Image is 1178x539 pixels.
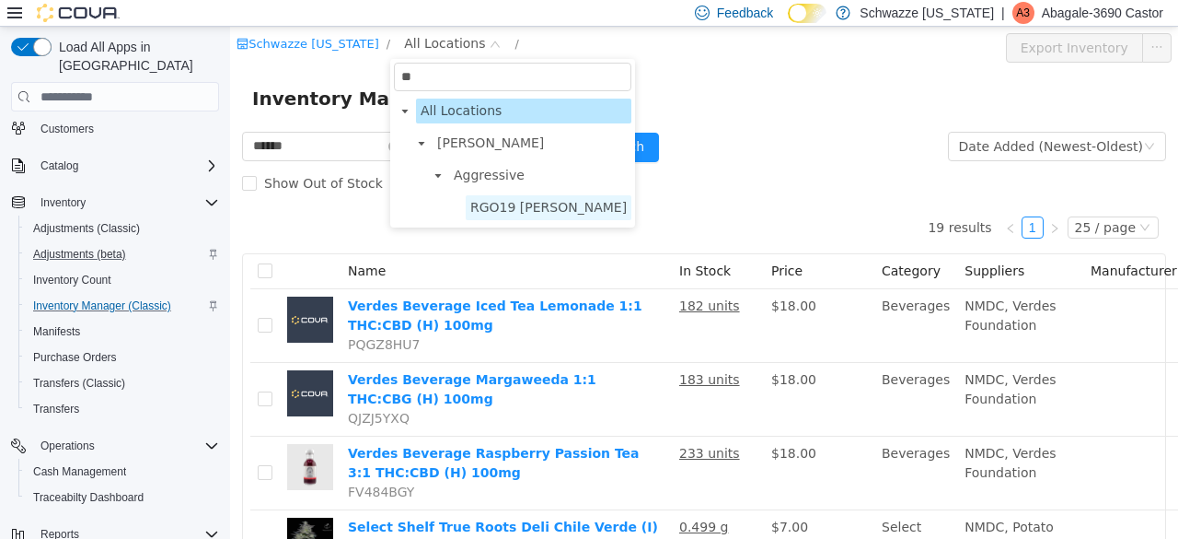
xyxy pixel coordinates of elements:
[26,346,124,369] a: Purchase Orders
[186,72,401,97] span: All Locations
[18,459,226,485] button: Cash Management
[914,114,925,127] i: icon: down
[845,191,906,211] div: 25 / page
[26,398,219,420] span: Transfers
[33,402,79,416] span: Transfers
[118,311,191,325] span: PQGZ8HU7
[158,114,169,125] i: icon: close-circle
[449,346,510,360] u: 183 units
[541,237,572,252] span: Price
[57,270,103,316] img: Verdes Beverage Iced Tea Lemonade 1:1 THC:CBD (H) 100mg placeholder
[118,272,412,306] a: Verdes Beverage Iced Tea Lemonade 1:1 THC:CBD (H) 100mg
[776,6,913,36] button: Export Inventory
[26,398,87,420] a: Transfers
[33,376,125,391] span: Transfers (Classic)
[4,115,226,142] button: Customers
[652,237,710,252] span: Category
[40,158,78,173] span: Catalog
[40,439,95,453] span: Operations
[788,23,789,24] span: Dark Mode
[33,435,219,457] span: Operations
[285,10,289,24] span: /
[644,410,727,484] td: Beverages
[33,117,219,140] span: Customers
[449,237,501,252] span: In Stock
[26,321,87,343] a: Manifests
[33,192,93,214] button: Inventory
[57,417,103,463] img: Verdes Beverage Raspberry Passion Tea 3:1 THC:CBD (H) 100mg hero shot
[118,346,366,380] a: Verdes Beverage Margaweeda 1:1 THC:CBG (H) 100mg
[541,419,586,434] span: $18.00
[170,80,179,89] i: icon: caret-down
[27,149,160,164] span: Show Out of Stock
[118,384,179,399] span: QJZJ5YXQ
[26,243,133,265] a: Adjustments (beta)
[644,263,727,336] td: Beverages
[118,458,184,473] span: FV484BGY
[57,344,103,390] img: Verdes Beverage Margaweeda 1:1 THC:CBG (H) 100mg placeholder
[33,221,140,236] span: Adjustments (Classic)
[236,169,401,193] span: RGO19 Hobbs
[37,4,120,22] img: Cova
[33,299,171,313] span: Inventory Manager (Classic)
[541,272,586,287] span: $18.00
[541,493,578,508] span: $7.00
[1042,2,1163,24] p: Abagale-3690 Castor
[6,11,18,23] i: icon: shop
[156,10,160,24] span: /
[1012,2,1034,24] div: Abagale-3690 Castor
[202,104,401,129] span: R. Greenleaf
[788,4,826,23] input: Dark Mode
[860,2,994,24] p: Schwazze [US_STATE]
[33,490,144,505] span: Traceabilty Dashboard
[33,435,102,457] button: Operations
[18,319,226,345] button: Manifests
[33,464,126,479] span: Cash Management
[224,141,294,156] span: Aggressive
[819,196,830,207] i: icon: right
[26,486,219,509] span: Traceabilty Dashboard
[26,217,147,240] a: Adjustments (Classic)
[118,419,410,453] a: Verdes Beverage Raspberry Passion Tea 3:1 THC:CBD (H) 100mg
[118,237,156,252] span: Name
[18,293,226,319] button: Inventory Manager (Classic)
[26,217,219,240] span: Adjustments (Classic)
[26,372,133,394] a: Transfers (Classic)
[118,493,428,527] a: Select Shelf True Roots Deli Chile Verde (I) Per 1g
[698,190,761,212] li: 19 results
[18,370,226,396] button: Transfers (Classic)
[18,345,226,370] button: Purchase Orders
[644,336,727,410] td: Beverages
[26,269,119,291] a: Inventory Count
[33,273,111,287] span: Inventory Count
[449,419,510,434] u: 233 units
[26,321,219,343] span: Manifests
[4,190,226,216] button: Inventory
[52,38,219,75] span: Load All Apps in [GEOGRAPHIC_DATA]
[18,396,226,422] button: Transfers
[33,324,80,339] span: Manifests
[4,433,226,459] button: Operations
[26,243,219,265] span: Adjustments (beta)
[26,295,219,317] span: Inventory Manager (Classic)
[729,106,913,134] div: Date Added (Newest-Oldest)
[734,346,826,380] span: NMDC, Verdes Foundation
[26,461,219,483] span: Cash Management
[26,486,151,509] a: Traceabilty Dashboard
[860,237,947,252] span: Manufacturer
[33,155,219,177] span: Catalog
[791,190,814,212] li: 1
[18,241,226,267] button: Adjustments (beta)
[541,346,586,360] span: $18.00
[909,195,920,208] i: icon: down
[33,192,219,214] span: Inventory
[33,118,101,140] a: Customers
[26,461,133,483] a: Cash Management
[191,76,271,91] span: All Locations
[4,153,226,179] button: Catalog
[260,12,271,25] i: icon: down
[187,112,196,122] i: icon: caret-down
[40,195,86,210] span: Inventory
[1001,2,1005,24] p: |
[734,419,826,453] span: NMDC, Verdes Foundation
